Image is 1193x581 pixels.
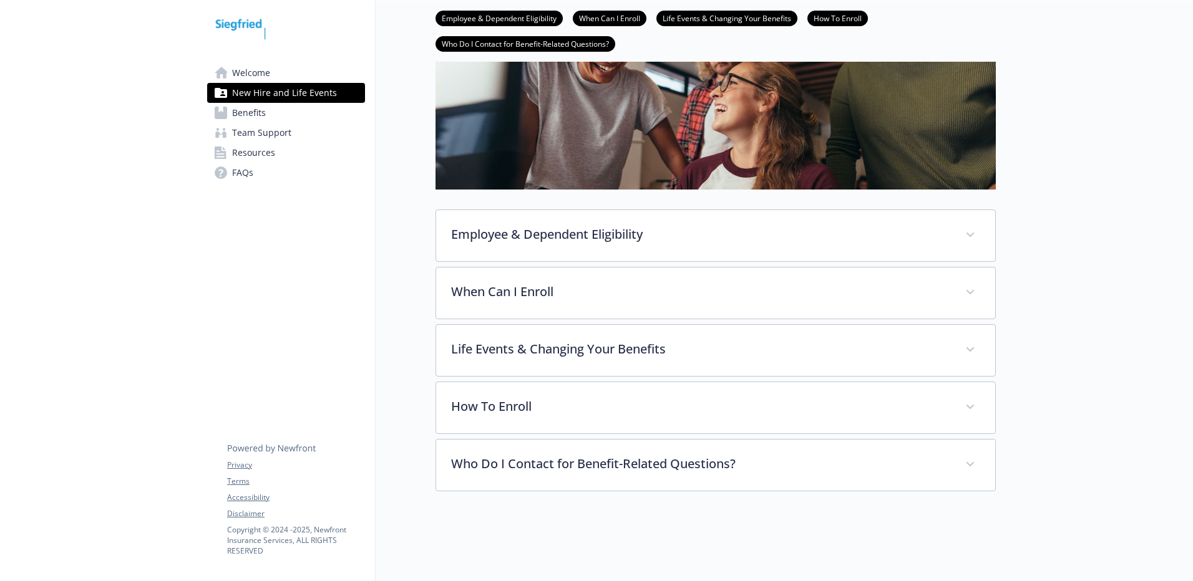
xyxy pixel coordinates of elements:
[436,325,995,376] div: Life Events & Changing Your Benefits
[207,143,365,163] a: Resources
[227,524,364,556] p: Copyright © 2024 - 2025 , Newfront Insurance Services, ALL RIGHTS RESERVED
[451,282,950,301] p: When Can I Enroll
[232,123,291,143] span: Team Support
[436,12,563,24] a: Employee & Dependent Eligibility
[227,459,364,471] a: Privacy
[232,103,266,123] span: Benefits
[227,476,364,487] a: Terms
[207,63,365,83] a: Welcome
[451,397,950,416] p: How To Enroll
[807,12,868,24] a: How To Enroll
[232,63,270,83] span: Welcome
[451,454,950,473] p: Who Do I Contact for Benefit-Related Questions?
[436,37,615,49] a: Who Do I Contact for Benefit-Related Questions?
[436,210,995,261] div: Employee & Dependent Eligibility
[573,12,646,24] a: When Can I Enroll
[207,163,365,183] a: FAQs
[207,83,365,103] a: New Hire and Life Events
[451,225,950,244] p: Employee & Dependent Eligibility
[207,123,365,143] a: Team Support
[436,382,995,433] div: How To Enroll
[436,439,995,491] div: Who Do I Contact for Benefit-Related Questions?
[232,83,337,103] span: New Hire and Life Events
[227,508,364,519] a: Disclaimer
[656,12,797,24] a: Life Events & Changing Your Benefits
[207,103,365,123] a: Benefits
[232,143,275,163] span: Resources
[232,163,253,183] span: FAQs
[451,340,950,358] p: Life Events & Changing Your Benefits
[436,267,995,319] div: When Can I Enroll
[227,492,364,503] a: Accessibility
